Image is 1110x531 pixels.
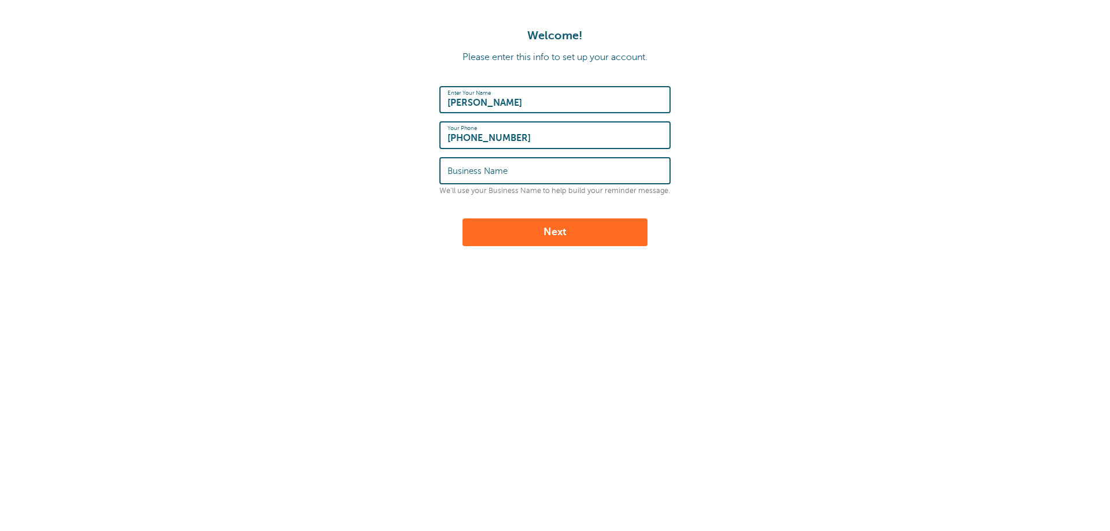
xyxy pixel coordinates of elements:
button: Next [462,218,647,246]
p: Please enter this info to set up your account. [12,52,1098,63]
h1: Welcome! [12,29,1098,43]
label: Your Phone [447,125,477,132]
p: We'll use your Business Name to help build your reminder message. [439,187,671,195]
label: Business Name [447,166,508,176]
label: Enter Your Name [447,90,491,96]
